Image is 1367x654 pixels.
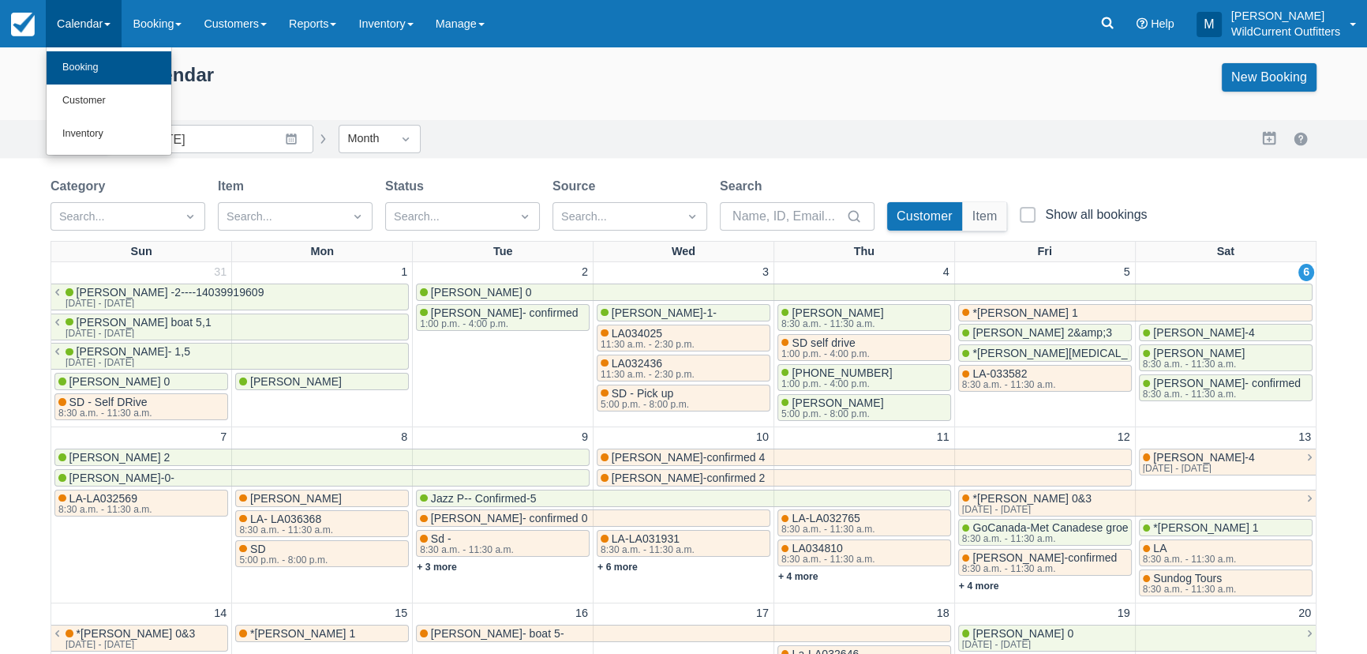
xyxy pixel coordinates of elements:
[235,510,409,537] a: LA- LA0363688:30 a.m. - 11:30 a.m.
[579,264,591,281] a: 2
[1114,429,1133,446] a: 12
[1143,389,1298,399] div: 8:30 a.m. - 11:30 a.m.
[69,451,170,464] span: [PERSON_NAME] 2
[391,605,410,622] a: 15
[958,625,1316,652] a: [PERSON_NAME] 0[DATE] - [DATE]
[972,492,1092,505] span: *[PERSON_NAME] 0&3
[217,429,230,446] a: 7
[959,581,999,592] a: + 4 more
[958,344,1132,362] a: *[PERSON_NAME][MEDICAL_DATA] 4
[777,364,951,391] a: [PHONE_NUMBER]1:00 p.m. - 4:00 p.m.
[781,379,889,389] div: 1:00 p.m. - 4:00 p.m.
[1121,264,1133,281] a: 5
[1139,569,1313,596] a: Sundog Tours8:30 a.m. - 11:30 a.m.
[47,118,171,151] a: Inventory
[235,625,409,642] a: *[PERSON_NAME] 1
[753,429,772,446] a: 10
[962,564,1114,573] div: 8:30 a.m. - 11:30 a.m.
[431,492,537,505] span: Jazz P-- Confirmed-5
[792,542,842,554] span: LA034810
[777,509,951,536] a: LA-LA0327658:30 a.m. - 11:30 a.m.
[1153,542,1167,554] span: LA
[958,519,1132,546] a: GoCanada-Met Canadese groet,8:30 a.m. - 11:30 a.m.
[235,490,409,507] a: [PERSON_NAME]
[1034,242,1054,262] a: Fri
[135,125,313,153] input: Date
[972,367,1027,380] span: LA-033582
[420,319,575,329] div: 1:00 p.m. - 4:00 p.m.
[250,375,342,388] span: [PERSON_NAME]
[1151,17,1174,30] span: Help
[350,209,365,224] span: Dropdown icon
[612,451,766,464] span: [PERSON_NAME]-confirmed 4
[958,365,1132,392] a: LA-0335828:30 a.m. - 11:30 a.m.
[777,394,951,421] a: [PERSON_NAME]5:00 p.m. - 8:00 p.m.
[1139,519,1313,536] a: *[PERSON_NAME] 1
[972,627,1073,640] span: [PERSON_NAME] 0
[781,524,875,534] div: 8:30 a.m. - 11:30 a.m.
[963,202,1007,231] button: Item
[51,177,111,196] label: Category
[1231,8,1340,24] p: [PERSON_NAME]
[958,490,1316,517] a: *[PERSON_NAME] 0&3[DATE] - [DATE]
[51,343,409,370] a: [PERSON_NAME]- 1,5[DATE] - [DATE]
[597,304,770,321] a: [PERSON_NAME]-1-
[416,509,770,527] a: [PERSON_NAME]- confirmed 0
[781,409,881,419] div: 5:00 p.m. - 8:00 p.m.
[77,286,264,299] span: [PERSON_NAME] -2----14039919609
[612,327,662,340] span: LA034025
[69,472,174,484] span: [PERSON_NAME]-0-
[385,177,430,196] label: Status
[51,284,409,310] a: [PERSON_NAME] -2----14039919609[DATE] - [DATE]
[720,177,768,196] label: Search
[416,625,951,642] a: [PERSON_NAME]- boat 5-
[962,380,1056,389] div: 8:30 a.m. - 11:30 a.m.
[972,521,1134,534] span: GoCanada-Met Canadese groet,
[597,449,1132,466] a: [PERSON_NAME]-confirmed 4
[958,549,1132,576] a: [PERSON_NAME]-confirmed8:30 a.m. - 11:30 a.m.
[1137,18,1148,29] i: Help
[612,532,680,545] span: LA-LA031931
[972,551,1117,564] span: [PERSON_NAME]-confirmed
[597,530,770,557] a: LA-LA0319318:30 a.m. - 11:30 a.m.
[1295,429,1314,446] a: 13
[235,373,409,390] a: [PERSON_NAME]
[958,304,1313,321] a: *[PERSON_NAME] 1
[1153,377,1301,389] span: [PERSON_NAME]- confirmed
[1139,539,1313,566] a: LA8:30 a.m. - 11:30 a.m.
[962,505,1088,514] div: [DATE] - [DATE]
[972,306,1077,319] span: *[PERSON_NAME] 1
[1153,451,1255,464] span: [PERSON_NAME]-4
[69,396,148,408] span: SD - Self DRive
[416,530,590,557] a: Sd -8:30 a.m. - 11:30 a.m.
[398,131,414,147] span: Dropdown icon
[597,469,1132,487] a: [PERSON_NAME]-confirmed 2
[490,242,516,262] a: Tue
[66,358,187,367] div: [DATE] - [DATE]
[46,47,172,156] ul: Calendar
[684,209,700,224] span: Dropdown icon
[597,325,770,351] a: LA03402511:30 a.m. - 2:30 p.m.
[398,429,410,446] a: 8
[851,242,878,262] a: Thu
[958,324,1132,341] a: [PERSON_NAME] 2&amp;3
[11,13,35,36] img: checkfront-main-nav-mini-logo.png
[1139,324,1313,341] a: [PERSON_NAME]-4
[1153,521,1258,534] span: *[PERSON_NAME] 1
[972,326,1112,339] span: [PERSON_NAME] 2&amp;3
[1143,464,1252,473] div: [DATE] - [DATE]
[753,605,772,622] a: 17
[1153,347,1245,359] span: [PERSON_NAME]
[1298,264,1314,281] a: 6
[54,490,228,517] a: LA-LA0325698:30 a.m. - 11:30 a.m.
[781,349,870,359] div: 1:00 p.m. - 4:00 p.m.
[579,429,591,446] a: 9
[128,242,155,262] a: Sun
[1045,207,1147,223] div: Show all bookings
[887,202,962,231] button: Customer
[1197,12,1222,37] div: M
[778,571,818,582] a: + 4 more
[934,429,953,446] a: 11
[66,299,261,308] div: [DATE] - [DATE]
[1214,242,1238,262] a: Sat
